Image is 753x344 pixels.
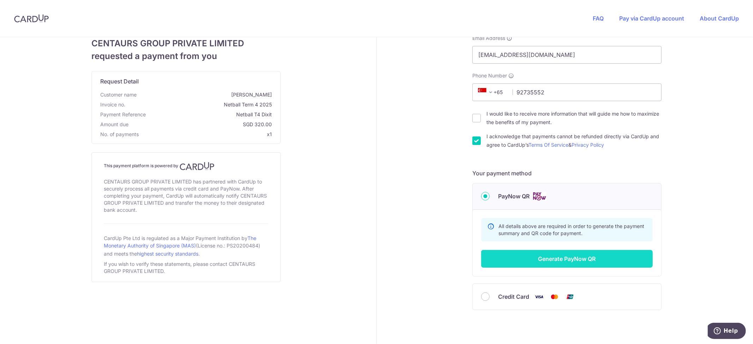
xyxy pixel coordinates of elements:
span: SGD 320.00 [131,121,272,128]
span: PayNow QR [498,192,530,200]
span: translation missing: en.payment_reference [100,111,146,117]
span: No. of payments [100,131,139,138]
img: Visa [532,292,546,301]
div: CardUp Pte Ltd is regulated as a Major Payment Institution by (License no.: PS20200484) and meets... [104,232,268,259]
input: Email address [472,46,662,64]
a: FAQ [593,15,604,22]
span: Invoice no. [100,101,125,108]
label: I acknowledge that payments cannot be refunded directly via CardUp and agree to CardUp’s & [486,132,662,149]
img: Mastercard [548,292,562,301]
span: Phone Number [472,72,507,79]
iframe: Opens a widget where you can find more information [708,323,746,340]
img: CardUp [14,14,49,23]
div: CENTAURS GROUP PRIVATE LIMITED has partnered with CardUp to securely process all payments via cre... [104,177,268,215]
span: Netball Term 4 2025 [128,101,272,108]
h5: Your payment method [472,169,662,177]
a: About CardUp [700,15,739,22]
label: I would like to receive more information that will guide me how to maximize the benefits of my pa... [486,110,662,127]
img: Union Pay [563,292,577,301]
span: Netball T4 Dixit [149,111,272,118]
span: +65 [478,88,495,97]
span: [PERSON_NAME] [139,91,272,98]
span: Amount due [100,121,129,128]
span: translation missing: en.request_detail [100,78,139,85]
h4: This payment platform is powered by [104,162,268,170]
img: Cards logo [532,192,546,201]
a: Pay via CardUp account [619,15,684,22]
button: Generate PayNow QR [481,250,653,268]
span: CENTAURS GROUP PRIVATE LIMITED [91,37,281,50]
span: Credit Card [498,292,529,301]
a: Terms Of Service [528,142,568,148]
span: x1 [267,131,272,137]
a: highest security standards [137,251,198,257]
span: requested a payment from you [91,50,281,63]
img: CardUp [180,162,214,170]
div: Credit Card Visa Mastercard Union Pay [481,292,653,301]
span: Customer name [100,91,137,98]
a: Privacy Policy [572,142,604,148]
div: PayNow QR Cards logo [481,192,653,201]
span: Email Address [472,35,505,42]
div: If you wish to verify these statements, please contact CENTAURS GROUP PRIVATE LIMITED. [104,259,268,276]
span: All details above are required in order to generate the payment summary and QR code for payment. [498,223,644,236]
span: +65 [476,88,508,97]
